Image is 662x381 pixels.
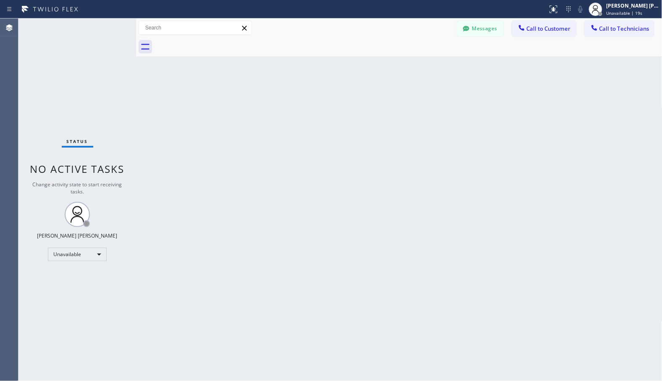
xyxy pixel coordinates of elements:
button: Mute [575,3,586,15]
span: Change activity state to start receiving tasks. [33,181,122,195]
span: Call to Technicians [599,25,649,32]
button: Call to Customer [512,21,576,37]
button: Call to Technicians [585,21,654,37]
span: Unavailable | 19s [607,10,643,16]
span: Status [67,138,88,144]
div: [PERSON_NAME] [PERSON_NAME] [37,232,118,239]
span: No active tasks [30,162,125,176]
div: Unavailable [48,248,107,261]
button: Messages [457,21,504,37]
input: Search [139,21,252,34]
div: [PERSON_NAME] [PERSON_NAME] [607,2,659,9]
span: Call to Customer [527,25,571,32]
